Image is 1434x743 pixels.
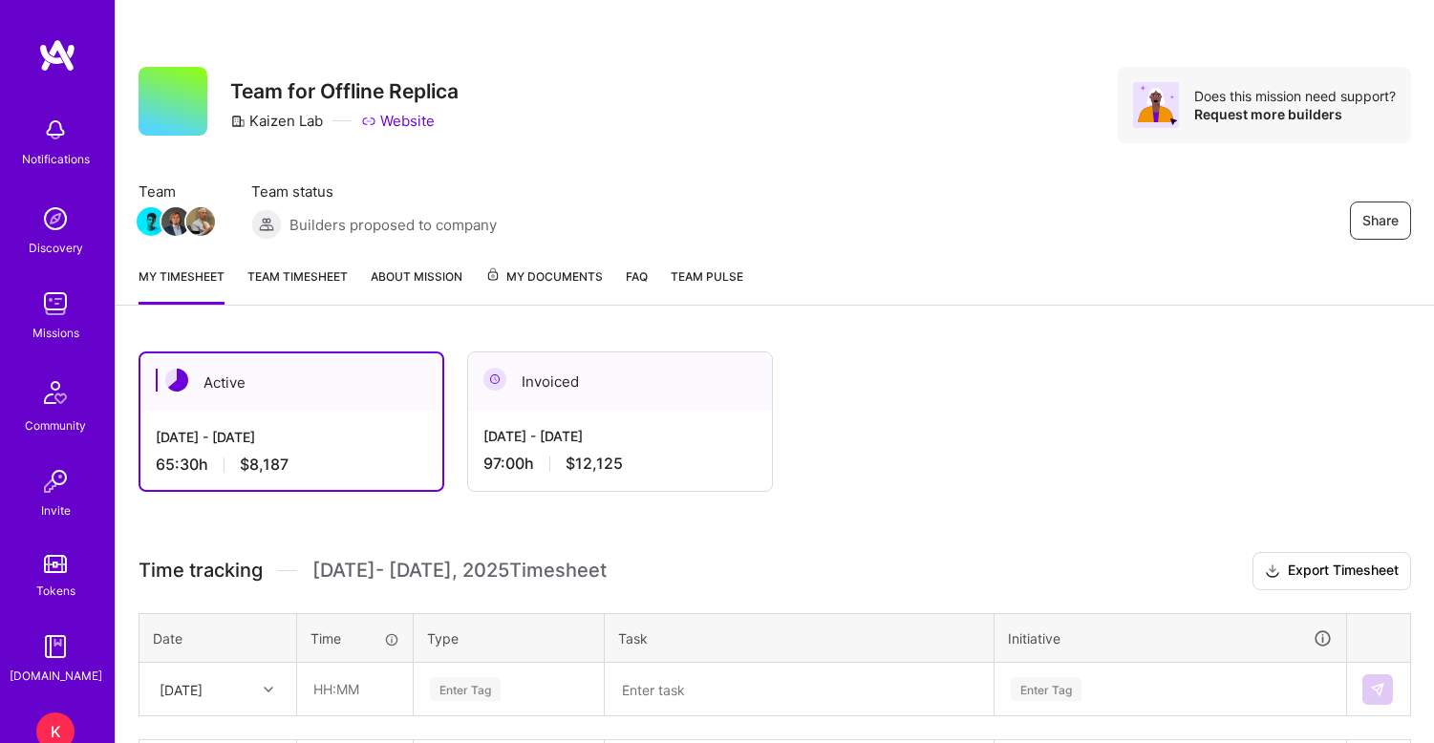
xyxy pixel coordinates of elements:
[230,111,323,131] div: Kaizen Lab
[1265,562,1280,582] i: icon Download
[230,79,459,103] h3: Team for Offline Replica
[165,369,188,392] img: Active
[371,266,462,305] a: About Mission
[468,352,772,411] div: Invoiced
[139,205,163,238] a: Team Member Avatar
[485,266,603,287] span: My Documents
[41,500,71,520] div: Invite
[1370,682,1385,697] img: Submit
[32,323,79,343] div: Missions
[160,679,203,699] div: [DATE]
[1252,552,1411,590] button: Export Timesheet
[161,207,190,236] img: Team Member Avatar
[140,353,442,412] div: Active
[32,370,78,415] img: Community
[1133,82,1179,128] img: Avatar
[36,200,75,238] img: discovery
[139,266,225,305] a: My timesheet
[483,368,506,391] img: Invoiced
[38,38,76,73] img: logo
[139,559,263,583] span: Time tracking
[605,613,995,663] th: Task
[36,581,75,601] div: Tokens
[430,674,501,704] div: Enter Tag
[1362,211,1399,230] span: Share
[156,455,427,475] div: 65:30 h
[10,666,102,686] div: [DOMAIN_NAME]
[137,207,165,236] img: Team Member Avatar
[139,613,297,663] th: Date
[671,266,743,305] a: Team Pulse
[1194,105,1396,123] div: Request more builders
[264,685,273,694] i: icon Chevron
[251,181,497,202] span: Team status
[44,555,67,573] img: tokens
[1011,674,1081,704] div: Enter Tag
[156,427,427,447] div: [DATE] - [DATE]
[566,454,623,474] span: $12,125
[247,266,348,305] a: Team timesheet
[485,266,603,305] a: My Documents
[1350,202,1411,240] button: Share
[289,215,497,235] span: Builders proposed to company
[361,111,435,131] a: Website
[186,207,215,236] img: Team Member Avatar
[298,664,412,714] input: HH:MM
[483,426,757,446] div: [DATE] - [DATE]
[671,269,743,284] span: Team Pulse
[310,628,399,648] div: Time
[312,559,607,583] span: [DATE] - [DATE] , 2025 Timesheet
[251,209,282,240] img: Builders proposed to company
[1194,87,1396,105] div: Does this mission need support?
[240,455,289,475] span: $8,187
[483,454,757,474] div: 97:00 h
[163,205,188,238] a: Team Member Avatar
[139,181,213,202] span: Team
[36,627,75,666] img: guide book
[29,238,83,258] div: Discovery
[36,285,75,323] img: teamwork
[626,266,648,305] a: FAQ
[1008,627,1333,649] div: Initiative
[230,114,246,129] i: icon CompanyGray
[22,149,90,169] div: Notifications
[188,205,213,238] a: Team Member Avatar
[25,415,86,435] div: Community
[36,462,75,500] img: Invite
[36,111,75,149] img: bell
[414,613,605,663] th: Type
